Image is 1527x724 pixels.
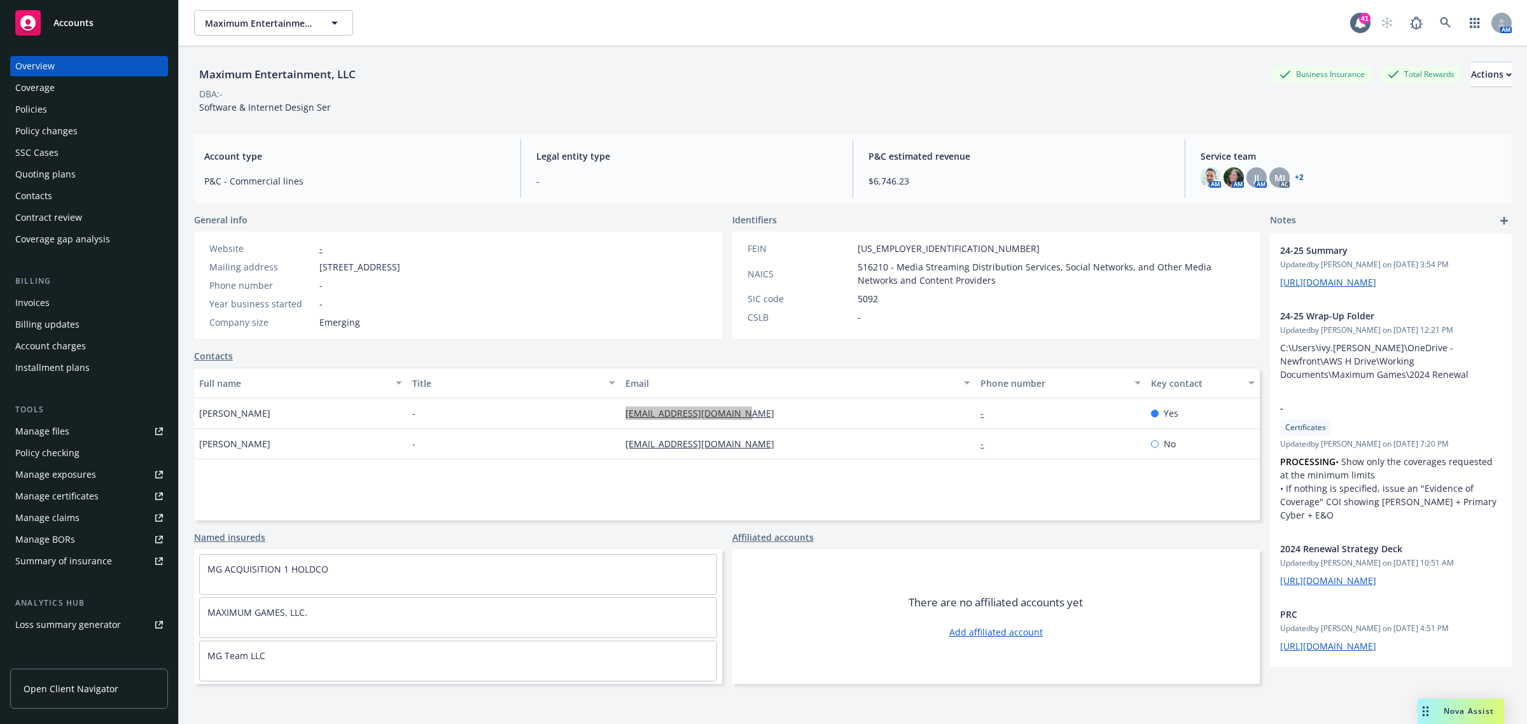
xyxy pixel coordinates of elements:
button: Full name [194,368,407,398]
span: [STREET_ADDRESS] [319,260,400,274]
strong: PROCESSING [1280,456,1335,468]
a: Policy checking [10,443,168,463]
span: - [412,437,415,450]
div: Loss summary generator [15,615,121,635]
div: Policy checking [15,443,80,463]
a: MG Team LLC [207,650,265,662]
a: Manage certificates [10,486,168,506]
div: Maximum Entertainment, LLC [194,66,361,83]
span: Nova Assist [1444,706,1494,716]
button: Key contact [1146,368,1260,398]
div: Manage claims [15,508,80,528]
a: [EMAIL_ADDRESS][DOMAIN_NAME] [625,438,784,450]
div: Title [412,377,601,390]
div: Coverage [15,78,55,98]
div: Manage certificates [15,486,99,506]
a: +2 [1295,174,1304,181]
a: Add affiliated account [949,625,1043,639]
div: Email [625,377,956,390]
button: Phone number [975,368,1146,398]
div: 2024 Renewal Strategy DeckUpdatedby [PERSON_NAME] on [DATE] 10:51 AM[URL][DOMAIN_NAME] [1270,532,1512,597]
a: Start snowing [1374,10,1400,36]
span: Updated by [PERSON_NAME] on [DATE] 7:20 PM [1280,438,1502,450]
a: Invoices [10,293,168,313]
img: photo [1201,167,1221,188]
button: Email [620,368,975,398]
a: Policies [10,99,168,120]
span: 516210 - Media Streaming Distribution Services, Social Networks, and Other Media Networks and Con... [858,260,1245,287]
div: FEIN [748,242,853,255]
div: -CertificatesUpdatedby [PERSON_NAME] on [DATE] 7:20 PMPROCESSING• Show only the coverages request... [1270,391,1512,532]
div: Summary of insurance [15,551,112,571]
button: Maximum Entertainment, LLC [194,10,353,36]
div: Invoices [15,293,50,313]
span: - [319,297,323,310]
div: Quoting plans [15,164,76,184]
div: Year business started [209,297,314,310]
a: - [980,438,994,450]
span: There are no affiliated accounts yet [909,595,1083,610]
div: Overview [15,56,55,76]
a: Manage exposures [10,464,168,485]
span: P&C estimated revenue [868,150,1169,163]
span: Updated by [PERSON_NAME] on [DATE] 4:51 PM [1280,623,1502,634]
span: Emerging [319,316,360,329]
div: Mailing address [209,260,314,274]
a: Search [1433,10,1458,36]
span: Legal entity type [536,150,837,163]
a: Loss summary generator [10,615,168,635]
a: Contract review [10,207,168,228]
a: Contacts [10,186,168,206]
span: Accounts [53,18,94,28]
a: Manage files [10,421,168,442]
a: Report a Bug [1404,10,1429,36]
div: SIC code [748,292,853,305]
span: - [536,174,837,188]
div: Analytics hub [10,597,168,609]
div: Drag to move [1418,699,1433,724]
div: Total Rewards [1381,66,1461,82]
div: Key contact [1151,377,1241,390]
div: PRCUpdatedby [PERSON_NAME] on [DATE] 4:51 PM[URL][DOMAIN_NAME] [1270,597,1512,663]
span: Software & Internet Design Ser [199,101,331,113]
span: Updated by [PERSON_NAME] on [DATE] 12:21 PM [1280,324,1502,336]
a: Policy changes [10,121,168,141]
a: Coverage gap analysis [10,229,168,249]
div: NAICS [748,267,853,281]
div: SSC Cases [15,143,59,163]
div: Policy changes [15,121,78,141]
span: JJ [1254,171,1259,184]
a: Manage BORs [10,529,168,550]
a: Manage claims [10,508,168,528]
span: 24-25 Wrap-Up Folder [1280,309,1468,323]
span: - [858,310,861,324]
a: Overview [10,56,168,76]
span: Updated by [PERSON_NAME] on [DATE] 10:51 AM [1280,557,1502,569]
button: Actions [1471,62,1512,87]
span: 5092 [858,292,878,305]
div: 24-25 SummaryUpdatedby [PERSON_NAME] on [DATE] 3:54 PM[URL][DOMAIN_NAME] [1270,233,1512,299]
div: Phone number [209,279,314,292]
div: Manage BORs [15,529,75,550]
a: - [319,242,323,254]
span: [US_EMPLOYER_IDENTIFICATION_NUMBER] [858,242,1040,255]
a: [URL][DOMAIN_NAME] [1280,276,1376,288]
div: Manage files [15,421,69,442]
div: Account charges [15,336,86,356]
span: Identifiers [732,213,777,226]
span: C:\Users\ivy.[PERSON_NAME]\OneDrive - Newfront\AWS H Drive\Working Documents\Maximum Games\2024 R... [1280,342,1468,380]
div: Contract review [15,207,82,228]
a: Named insureds [194,531,265,544]
div: 24-25 Wrap-Up FolderUpdatedby [PERSON_NAME] on [DATE] 12:21 PMC:\Users\ivy.[PERSON_NAME]\OneDrive... [1270,299,1512,391]
a: MAXIMUM GAMES, LLC. [207,606,307,618]
div: Phone number [980,377,1127,390]
span: No [1164,437,1176,450]
span: $6,746.23 [868,174,1169,188]
span: - [319,279,323,292]
span: [PERSON_NAME] [199,407,270,420]
a: Installment plans [10,358,168,378]
a: SSC Cases [10,143,168,163]
button: Nova Assist [1418,699,1504,724]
